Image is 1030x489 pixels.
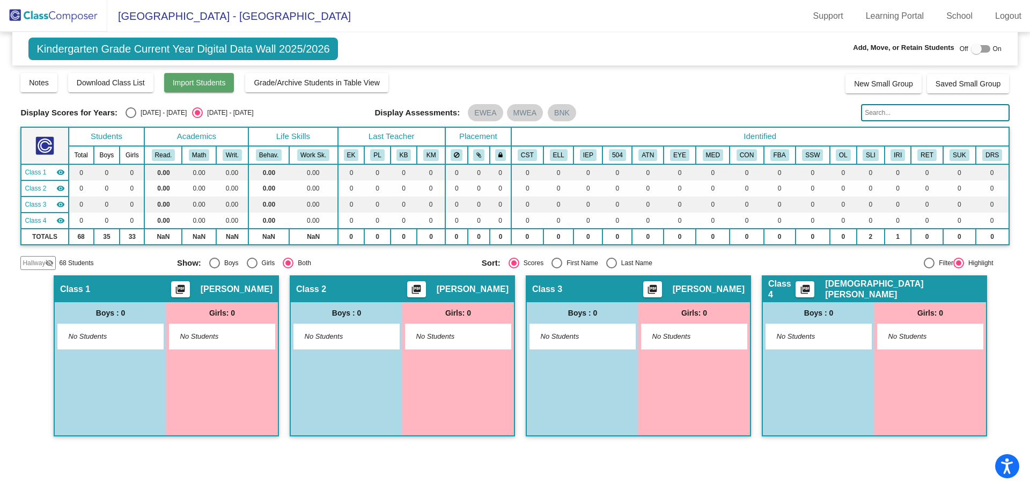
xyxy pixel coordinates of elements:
td: 0 [730,180,763,196]
td: 33 [120,229,144,245]
td: 0 [943,229,976,245]
td: 0 [69,196,94,213]
td: 0 [417,164,445,180]
td: 0 [943,196,976,213]
td: 0 [730,229,763,245]
button: PL [370,149,384,161]
span: Add, Move, or Retain Students [853,42,954,53]
td: 0 [976,196,1009,213]
td: 0 [943,213,976,229]
td: NaN [248,229,289,245]
th: IRIP [885,146,911,164]
td: 0.00 [182,180,216,196]
button: Grade/Archive Students in Table View [245,73,388,92]
td: 0 [364,196,390,213]
td: 0 [364,229,390,245]
td: 0 [830,164,857,180]
td: 0 [543,196,574,213]
th: Online Student [830,146,857,164]
button: Writ. [223,149,242,161]
span: On [993,44,1002,54]
th: Step Up Kindergarten [943,146,976,164]
td: NaN [216,229,248,245]
td: 1 [885,229,911,245]
th: Functional Behavioral Assessment/BIP [764,146,796,164]
td: 0 [120,180,144,196]
span: No Students [541,331,608,342]
td: 0 [632,164,664,180]
td: 0 [830,196,857,213]
td: 0 [543,180,574,196]
div: Boys : 0 [763,302,874,324]
td: 0 [391,180,417,196]
th: Dr. Sloane [976,146,1009,164]
button: Work Sk. [297,149,329,161]
td: 0 [490,180,511,196]
td: 0 [511,180,543,196]
button: Print Students Details [643,281,662,297]
th: Total [69,146,94,164]
td: 0.00 [289,196,338,213]
td: 0 [911,213,943,229]
td: 0 [511,213,543,229]
span: Display Assessments: [375,108,460,118]
button: Read. [152,149,175,161]
button: KM [423,149,439,161]
td: 0 [696,196,730,213]
td: 0 [445,164,468,180]
span: [PERSON_NAME] [673,284,745,295]
td: 0 [857,213,885,229]
td: 0 [696,164,730,180]
mat-radio-group: Select an option [482,258,778,268]
mat-chip: BNK [548,104,576,121]
td: 0 [468,164,490,180]
button: IRI [891,149,905,161]
div: Girls: 0 [874,302,986,324]
a: School [938,8,981,25]
td: 0 [69,180,94,196]
td: 0 [417,229,445,245]
button: ATN [638,149,657,161]
td: 0.00 [182,164,216,180]
td: 68 [69,229,94,245]
td: 0 [94,213,120,229]
td: 0 [417,196,445,213]
td: 0 [490,196,511,213]
span: No Students [180,331,247,342]
td: 0 [664,196,696,213]
td: 0 [120,213,144,229]
td: 0 [696,180,730,196]
td: 0 [94,196,120,213]
td: 0 [730,196,763,213]
td: 0.00 [289,180,338,196]
td: 0 [338,229,365,245]
td: 0 [69,213,94,229]
td: 0.00 [289,213,338,229]
button: EK [344,149,359,161]
td: 0 [730,213,763,229]
td: 0.00 [248,196,289,213]
td: 0 [764,196,796,213]
th: 504 Plan [602,146,632,164]
span: Grade/Archive Students in Table View [254,78,380,87]
a: Logout [987,8,1030,25]
td: 0.00 [216,213,248,229]
td: 0 [976,164,1009,180]
td: 0 [730,164,763,180]
th: Girls [120,146,144,164]
th: Academics [144,127,248,146]
span: [PERSON_NAME] [437,284,509,295]
td: NaN [182,229,216,245]
span: New Small Group [854,79,913,88]
td: 0.00 [289,164,338,180]
td: 0 [911,180,943,196]
td: 0 [632,196,664,213]
button: IEP [580,149,597,161]
span: Sort: [482,258,501,268]
div: Girls: 0 [638,302,750,324]
td: 0 [445,229,468,245]
td: 0 [120,196,144,213]
th: Wears Eyeglasses [664,146,696,164]
div: Boys [220,258,239,268]
td: 0 [573,213,602,229]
